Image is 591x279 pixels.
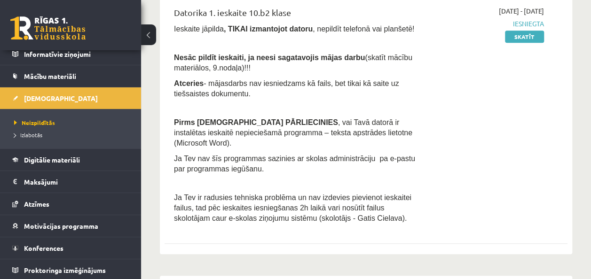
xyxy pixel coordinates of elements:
[24,244,63,252] span: Konferences
[224,25,313,33] b: , TIKAI izmantojot datoru
[174,79,399,98] span: - mājasdarbs nav iesniedzams kā fails, bet tikai kā saite uz tiešsaistes dokumentu.
[12,193,129,215] a: Atzīmes
[505,31,544,43] a: Skatīt
[174,25,414,33] span: Ieskaite jāpilda , nepildīt telefonā vai planšetē!
[12,237,129,259] a: Konferences
[174,54,412,72] span: (skatīt mācību materiālos, 9.nodaļa)!!!
[24,171,129,193] legend: Maksājumi
[12,215,129,237] a: Motivācijas programma
[24,222,98,230] span: Motivācijas programma
[24,72,76,80] span: Mācību materiāli
[14,119,55,126] span: Neizpildītās
[24,43,129,65] legend: Informatīvie ziņojumi
[14,131,42,139] span: Izlabotās
[12,65,129,87] a: Mācību materiāli
[499,6,544,16] span: [DATE] - [DATE]
[24,200,49,208] span: Atzīmes
[12,87,129,109] a: [DEMOGRAPHIC_DATA]
[10,16,86,40] a: Rīgas 1. Tālmācības vidusskola
[14,118,132,127] a: Neizpildītās
[174,155,415,173] span: Ja Tev nav šīs programmas sazinies ar skolas administrāciju pa e-pastu par programmas iegūšanu.
[24,155,80,164] span: Digitālie materiāli
[12,149,129,170] a: Digitālie materiāli
[14,131,132,139] a: Izlabotās
[174,79,204,87] b: Atceries
[12,171,129,193] a: Maksājumi
[24,266,106,274] span: Proktoringa izmēģinājums
[174,6,416,23] div: Datorika 1. ieskaite 10.b2 klase
[174,118,412,147] span: , vai Tavā datorā ir instalētas ieskaitē nepieciešamā programma – teksta apstrādes lietotne (Micr...
[174,118,338,126] span: Pirms [DEMOGRAPHIC_DATA] PĀRLIECINIES
[174,194,411,222] span: Ja Tev ir radusies tehniska problēma un nav izdevies pievienot ieskaitei failus, tad pēc ieskaite...
[174,54,365,62] span: Nesāc pildīt ieskaiti, ja neesi sagatavojis mājas darbu
[430,19,544,29] span: Iesniegta
[12,43,129,65] a: Informatīvie ziņojumi
[24,94,98,102] span: [DEMOGRAPHIC_DATA]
